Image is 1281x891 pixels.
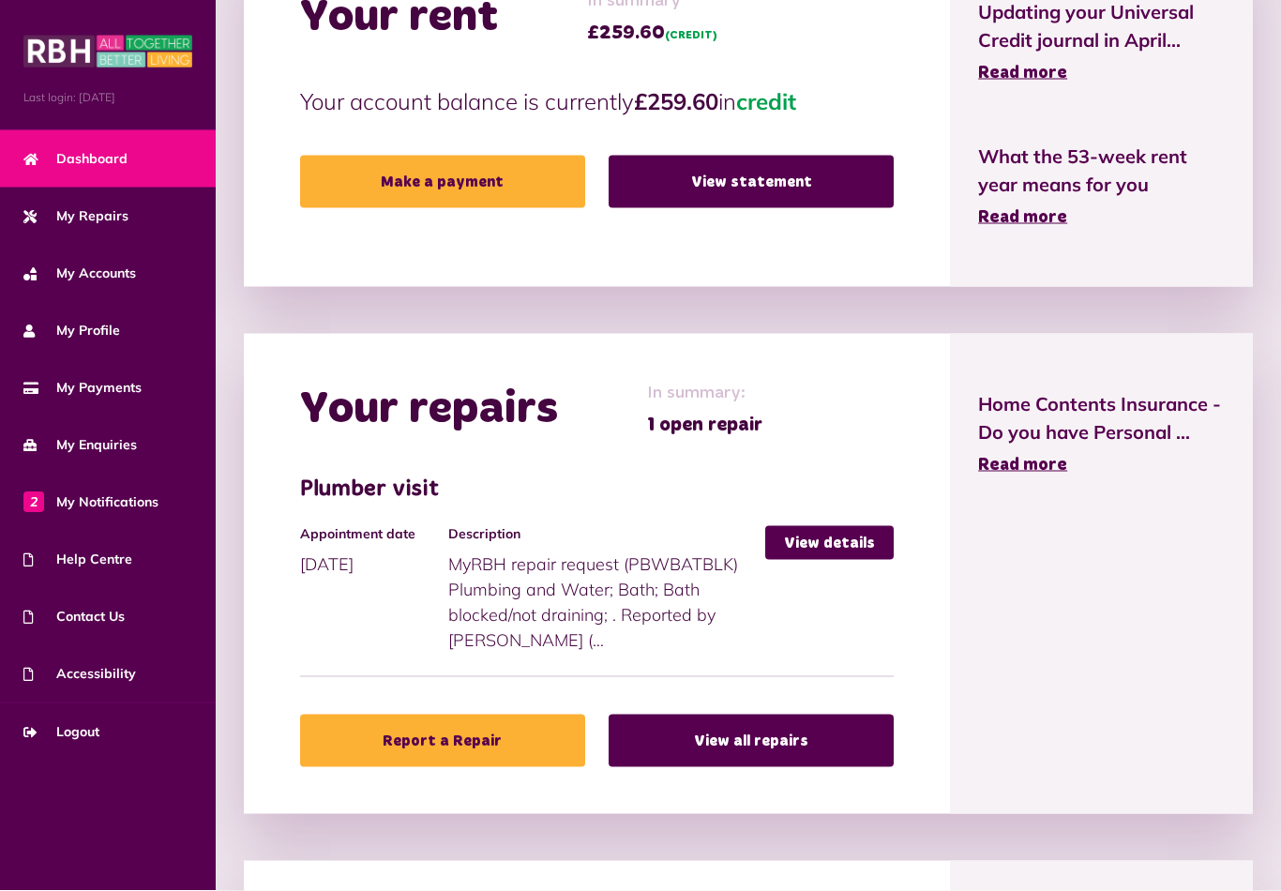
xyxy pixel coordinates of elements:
a: View all repairs [609,715,894,767]
strong: £259.60 [634,87,718,115]
span: My Accounts [23,264,136,283]
span: Home Contents Insurance - Do you have Personal ... [978,390,1225,446]
span: My Payments [23,378,142,398]
a: What the 53-week rent year means for you Read more [978,143,1225,231]
span: (CREDIT) [665,30,717,41]
a: View statement [609,156,894,208]
span: Contact Us [23,607,125,627]
span: Dashboard [23,149,128,169]
p: Your account balance is currently in [300,84,894,118]
span: Help Centre [23,550,132,569]
h4: Description [448,526,756,542]
a: View details [765,526,894,560]
a: Report a Repair [300,715,585,767]
a: Make a payment [300,156,585,208]
span: credit [736,87,796,115]
div: [DATE] [300,526,448,577]
h4: Appointment date [300,526,439,542]
span: What the 53-week rent year means for you [978,143,1225,199]
span: Read more [978,457,1067,474]
span: Accessibility [23,664,136,684]
span: My Repairs [23,206,128,226]
span: 2 [23,491,44,512]
span: Logout [23,722,99,742]
span: £259.60 [587,19,717,47]
span: My Profile [23,321,120,340]
img: MyRBH [23,33,192,70]
span: Read more [978,209,1067,226]
span: Read more [978,65,1067,82]
span: My Enquiries [23,435,137,455]
span: In summary: [647,381,762,406]
a: Home Contents Insurance - Do you have Personal ... Read more [978,390,1225,478]
span: Last login: [DATE] [23,89,192,106]
span: 1 open repair [647,411,762,439]
h3: Plumber visit [300,476,894,504]
div: MyRBH repair request (PBWBATBLK) Plumbing and Water; Bath; Bath blocked/not draining; . Reported ... [448,526,765,653]
span: My Notifications [23,492,158,512]
h2: Your repairs [300,383,558,437]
